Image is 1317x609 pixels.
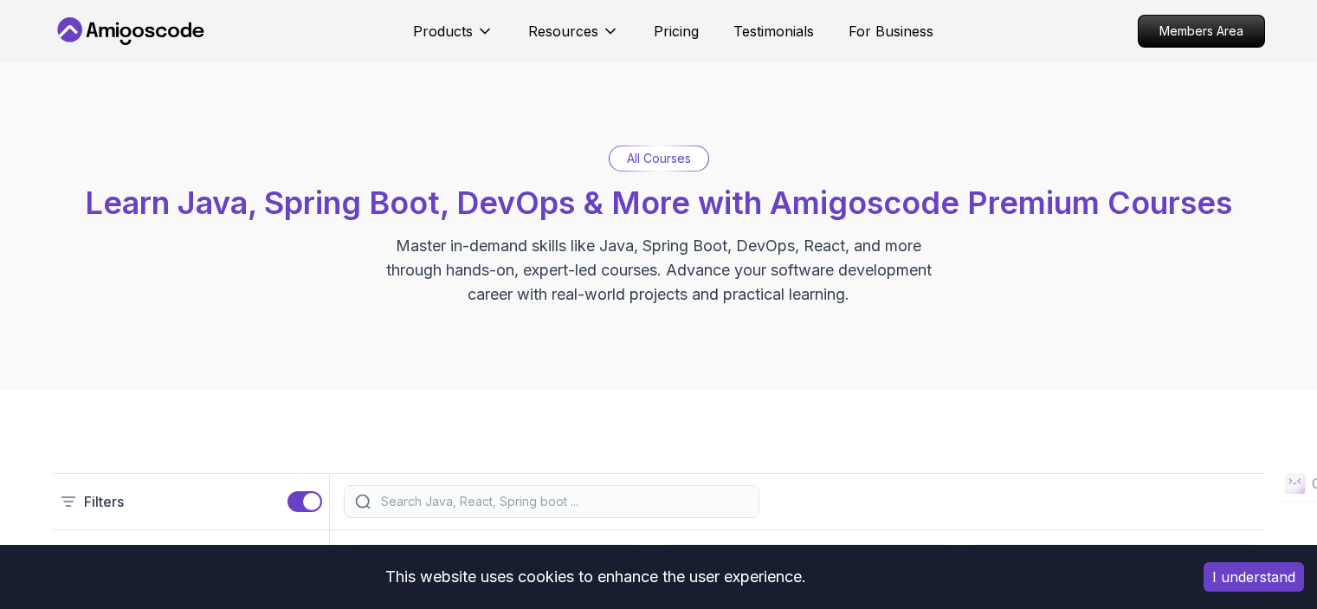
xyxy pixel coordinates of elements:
[654,21,699,42] a: Pricing
[528,21,598,42] p: Resources
[378,493,748,510] input: Search Java, React, Spring boot ...
[84,491,124,512] p: Filters
[413,21,473,42] p: Products
[627,150,691,167] p: All Courses
[84,544,118,565] h2: Type
[849,21,933,42] a: For Business
[1204,562,1304,592] button: Accept cookies
[13,558,1178,596] div: This website uses cookies to enhance the user experience.
[413,21,494,55] button: Products
[85,184,1232,222] span: Learn Java, Spring Boot, DevOps & More with Amigoscode Premium Courses
[1139,16,1264,47] p: Members Area
[1138,15,1265,48] a: Members Area
[733,21,814,42] a: Testimonials
[368,234,950,307] p: Master in-demand skills like Java, Spring Boot, DevOps, React, and more through hands-on, expert-...
[528,21,619,55] button: Resources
